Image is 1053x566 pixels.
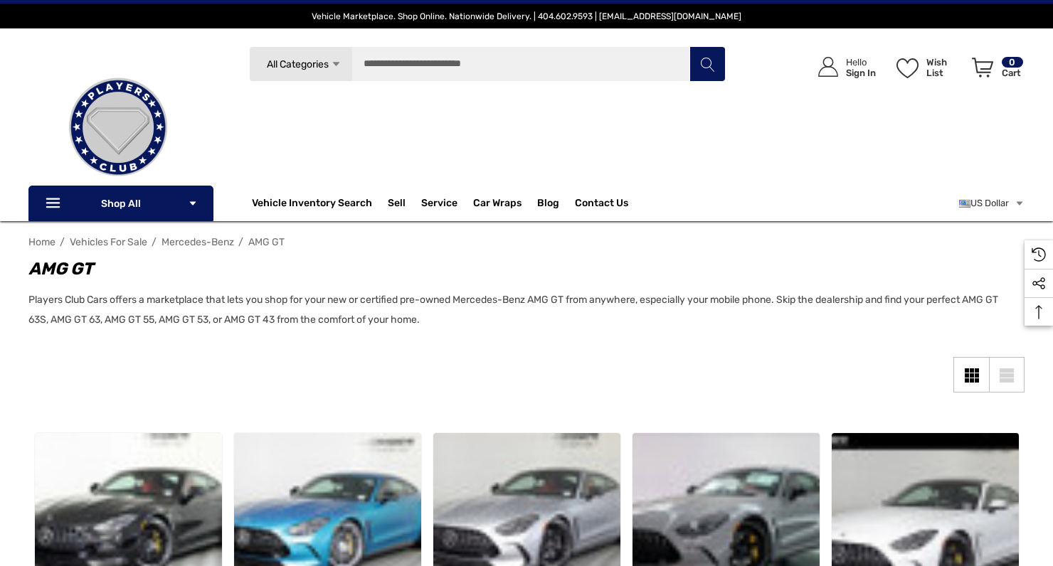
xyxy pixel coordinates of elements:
[689,46,725,82] button: Search
[965,43,1025,98] a: Cart with 0 items
[1025,305,1053,319] svg: Top
[972,58,993,78] svg: Review Your Cart
[267,58,329,70] span: All Categories
[252,197,372,213] a: Vehicle Inventory Search
[989,357,1025,393] a: List View
[421,197,457,213] a: Service
[896,58,919,78] svg: Wish List
[953,357,989,393] a: Grid View
[575,197,628,213] a: Contact Us
[28,236,55,248] a: Home
[818,57,838,77] svg: Icon User Account
[473,189,537,218] a: Car Wraps
[312,11,741,21] span: Vehicle Marketplace. Shop Online. Nationwide Delivery. | 404.602.9593 | [EMAIL_ADDRESS][DOMAIN_NAME]
[1032,277,1046,291] svg: Social Media
[1032,247,1046,262] svg: Recently Viewed
[70,236,147,248] a: Vehicles For Sale
[331,59,342,70] svg: Icon Arrow Down
[188,198,198,208] svg: Icon Arrow Down
[28,186,213,221] p: Shop All
[28,290,1010,330] p: Players Club Cars offers a marketplace that lets you shop for your new or certified pre-owned Mer...
[1002,68,1023,78] p: Cart
[846,57,876,68] p: Hello
[926,57,964,78] p: Wish List
[249,46,352,82] a: All Categories Icon Arrow Down Icon Arrow Up
[162,236,234,248] a: Mercedes-Benz
[388,197,406,213] span: Sell
[890,43,965,92] a: Wish List Wish List
[388,189,421,218] a: Sell
[537,197,559,213] a: Blog
[44,196,65,212] svg: Icon Line
[1002,57,1023,68] p: 0
[47,56,189,198] img: Players Club | Cars For Sale
[473,197,522,213] span: Car Wraps
[28,230,1025,255] nav: Breadcrumb
[846,68,876,78] p: Sign In
[28,256,1010,282] h1: AMG GT
[959,189,1025,218] a: USD
[248,236,285,248] a: AMG GT
[802,43,883,92] a: Sign in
